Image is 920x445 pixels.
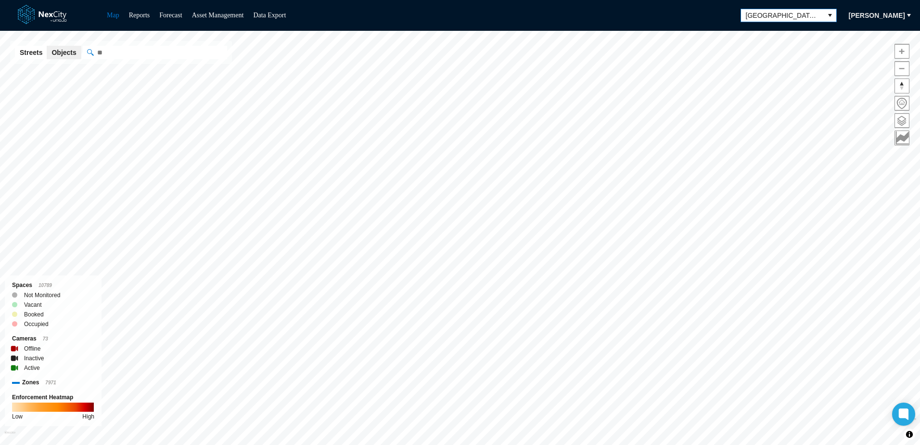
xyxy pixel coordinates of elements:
[12,393,94,402] div: Enforcement Heatmap
[843,8,911,23] button: [PERSON_NAME]
[894,131,909,145] button: Key metrics
[12,378,94,388] div: Zones
[24,310,44,319] label: Booked
[4,431,15,442] a: Mapbox homepage
[24,290,60,300] label: Not Monitored
[894,79,909,93] button: Reset bearing to north
[904,429,915,440] button: Toggle attribution
[894,96,909,111] button: Home
[746,11,819,20] span: [GEOGRAPHIC_DATA][PERSON_NAME]
[45,380,56,385] span: 7971
[24,344,40,353] label: Offline
[894,44,909,59] button: Zoom in
[129,12,150,19] a: Reports
[849,11,905,20] span: [PERSON_NAME]
[894,113,909,128] button: Layers management
[824,9,836,22] button: select
[107,12,119,19] a: Map
[38,283,52,288] span: 10789
[82,412,94,421] div: High
[24,300,41,310] label: Vacant
[192,12,244,19] a: Asset Management
[12,412,23,421] div: Low
[253,12,286,19] a: Data Export
[24,353,44,363] label: Inactive
[895,44,909,58] span: Zoom in
[894,61,909,76] button: Zoom out
[12,403,94,412] img: enforcement
[24,319,49,329] label: Occupied
[12,334,94,344] div: Cameras
[24,363,40,373] label: Active
[47,46,81,59] button: Objects
[895,62,909,76] span: Zoom out
[20,48,42,57] span: Streets
[907,429,912,440] span: Toggle attribution
[43,336,48,341] span: 73
[51,48,76,57] span: Objects
[895,79,909,93] span: Reset bearing to north
[159,12,182,19] a: Forecast
[15,46,47,59] button: Streets
[12,280,94,290] div: Spaces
